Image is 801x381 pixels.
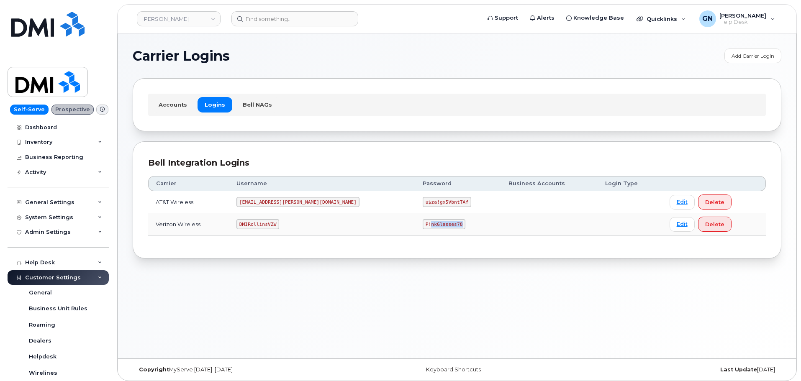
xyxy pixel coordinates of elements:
a: Bell NAGs [236,97,279,112]
span: Carrier Logins [133,50,230,62]
a: Accounts [151,97,194,112]
a: Edit [670,195,695,210]
button: Delete [698,194,732,210]
code: P!nkGlasses78 [423,219,465,229]
th: Carrier [148,176,229,191]
a: Add Carrier Login [724,49,781,63]
th: Business Accounts [501,176,598,191]
a: Logins [198,97,232,112]
div: MyServe [DATE]–[DATE] [133,366,349,373]
span: Delete [705,198,724,206]
a: Keyboard Shortcuts [426,366,481,373]
strong: Copyright [139,366,169,373]
strong: Last Update [720,366,757,373]
span: Delete [705,220,724,228]
td: AT&T Wireless [148,191,229,213]
div: [DATE] [565,366,781,373]
button: Delete [698,217,732,232]
code: DMIRollinsVZW [236,219,279,229]
div: Bell Integration Logins [148,157,766,169]
td: Verizon Wireless [148,213,229,235]
th: Login Type [598,176,662,191]
code: u$za!gx5VbntTAf [423,197,471,207]
a: Edit [670,217,695,232]
code: [EMAIL_ADDRESS][PERSON_NAME][DOMAIN_NAME] [236,197,359,207]
th: Username [229,176,415,191]
th: Password [415,176,501,191]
